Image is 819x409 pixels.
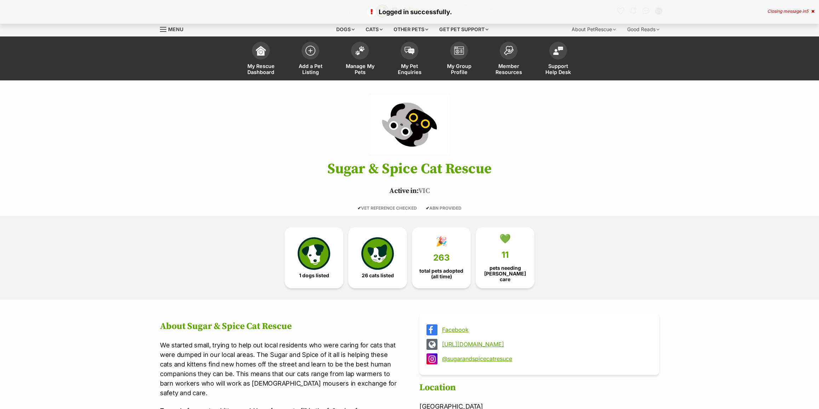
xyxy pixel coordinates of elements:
[335,38,385,80] a: Manage My Pets
[622,22,664,36] div: Good Reads
[412,227,471,288] a: 🎉 263 total pets adopted (all time)
[149,161,670,177] h1: Sugar & Spice Cat Rescue
[493,63,525,75] span: Member Resources
[160,340,400,398] p: We started small, trying to help out local residents who were caring for cats that were dumped in...
[434,22,493,36] div: Get pet support
[436,236,447,247] div: 🎉
[499,233,511,244] div: 💚
[361,237,394,270] img: cat-icon-068c71abf8fe30c970a85cd354bc8e23425d12f6e8612795f06af48be43a487a.svg
[394,63,425,75] span: My Pet Enquiries
[484,38,533,80] a: Member Resources
[419,382,659,393] h2: Location
[331,22,360,36] div: Dogs
[160,22,188,35] a: Menu
[305,46,315,56] img: add-pet-listing-icon-0afa8454b4691262ce3f59096e99ab1cd57d4a30225e0717b998d2c9b9846f56.svg
[389,22,433,36] div: Other pets
[344,63,376,75] span: Manage My Pets
[389,187,418,195] span: Active in:
[357,205,417,211] span: VET REFERENCE CHECKED
[442,356,649,362] a: @sugarandspicecatresuce
[256,46,266,56] img: dashboard-icon-eb2f2d2d3e046f16d808141f083e7271f6b2e854fb5c12c21221c1fb7104beca.svg
[418,268,465,279] span: total pets adopted (all time)
[443,63,475,75] span: My Group Profile
[434,38,484,80] a: My Group Profile
[454,46,464,55] img: group-profile-icon-3fa3cf56718a62981997c0bc7e787c4b2cf8bcc04b72c1350f741eb67cf2f40e.svg
[355,46,365,55] img: manage-my-pets-icon-02211641906a0b7f246fdf0571729dbe1e7629f14944591b6c1af311fb30b64b.svg
[567,22,621,36] div: About PetRescue
[361,22,388,36] div: Cats
[236,38,286,80] a: My Rescue Dashboard
[426,205,429,211] icon: ✔
[369,95,450,155] img: Sugar & Spice Cat Rescue
[362,273,394,278] span: 26 cats listed
[149,186,670,197] p: VIC
[433,253,450,263] span: 263
[542,63,574,75] span: Support Help Desk
[168,26,183,32] span: Menu
[442,341,649,347] a: [URL][DOMAIN_NAME]
[245,63,277,75] span: My Rescue Dashboard
[294,63,326,75] span: Add a Pet Listing
[298,237,330,270] img: petrescue-icon-eee76f85a60ef55c4a1927667547b313a7c0e82042636edf73dce9c88f694885.svg
[285,227,343,288] a: 1 dogs listed
[385,38,434,80] a: My Pet Enquiries
[533,38,583,80] a: Support Help Desk
[502,250,509,260] span: 11
[348,227,407,288] a: 26 cats listed
[553,46,563,55] img: help-desk-icon-fdf02630f3aa405de69fd3d07c3f3aa587a6932b1a1747fa1d2bba05be0121f9.svg
[160,321,400,332] h2: About Sugar & Spice Cat Rescue
[504,46,514,55] img: member-resources-icon-8e73f808a243e03378d46382f2149f9095a855e16c252ad45f914b54edf8863c.svg
[476,227,534,288] a: 💚 11 pets needing [PERSON_NAME] care
[357,205,361,211] icon: ✔
[482,265,528,282] span: pets needing [PERSON_NAME] care
[405,47,414,55] img: pet-enquiries-icon-7e3ad2cf08bfb03b45e93fb7055b45f3efa6380592205ae92323e6603595dc1f.svg
[442,326,649,333] a: Facebook
[286,38,335,80] a: Add a Pet Listing
[426,205,462,211] span: ABN PROVIDED
[299,273,329,278] span: 1 dogs listed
